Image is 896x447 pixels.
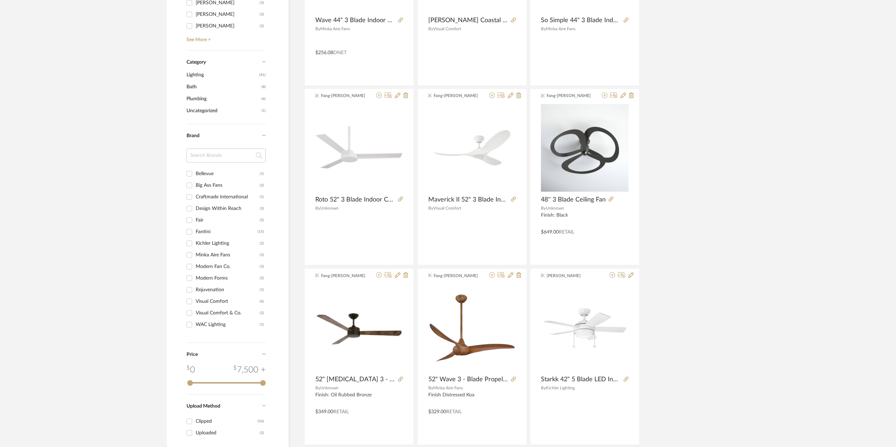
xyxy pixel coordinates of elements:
[315,386,320,390] span: By
[196,296,260,307] div: Visual Comfort
[546,206,564,210] span: Unknown
[196,284,260,295] div: Rejuvenation
[428,196,508,204] span: Maverick II 52" 3 Blade Indoor Ceiling Fan with Fan Blades and Remote Control
[196,168,260,179] div: Bellevue
[315,17,395,24] span: Wave 44" 3 Blade Indoor Ceiling Fan with Remote Included
[196,203,260,214] div: Design Within Reach
[258,226,264,237] div: (15)
[541,104,629,192] img: 48'' 3 Blade Ceiling Fan
[428,17,508,24] span: [PERSON_NAME] Coastal 52" 3 Blade Outdoor Ceiling Fan
[315,196,395,204] span: Roto 52" 3 Blade Indoor Ceiling Fan with Wall Control Included
[196,180,260,191] div: Big Ass Fans
[187,59,206,65] span: Category
[260,261,264,272] div: (3)
[196,226,258,237] div: Fantini
[547,92,591,99] span: Fang-[PERSON_NAME]
[321,273,365,279] span: Fang-[PERSON_NAME]
[196,249,260,261] div: Minka Aire Fans
[541,230,559,235] span: $649.00
[187,404,220,409] span: Upload Method
[428,104,516,192] img: Maverick II 52" 3 Blade Indoor Ceiling Fan with Fan Blades and Remote Control
[433,386,463,390] span: Minka Aire Fans
[320,206,339,210] span: Unknown
[196,416,258,427] div: Clipped
[315,376,395,383] span: 52" [MEDICAL_DATA] 3 - Blade Standard Ceiling Fan
[196,261,260,272] div: Modern Fan Co.
[196,215,260,226] div: Fair
[428,392,516,404] div: Finish Distressed Koa
[187,105,260,117] span: Uncategorized
[196,9,260,20] div: [PERSON_NAME]
[321,92,365,99] span: Fang-[PERSON_NAME]
[260,284,264,295] div: (1)
[434,273,478,279] span: Fang-[PERSON_NAME]
[546,27,575,31] span: Minka Aire Fans
[260,203,264,214] div: (3)
[541,212,629,224] div: Finish: Black
[315,104,403,192] img: Roto 52" 3 Blade Indoor Ceiling Fan with Wall Control Included
[315,27,320,31] span: By
[196,20,260,32] div: [PERSON_NAME]
[541,196,606,204] span: 48'' 3 Blade Ceiling Fan
[428,206,433,210] span: By
[187,93,260,105] span: Plumbing
[541,386,546,390] span: By
[541,376,621,383] span: Starkk 42" 5 Blade LED Indoor Ceiling Fan
[315,284,403,372] img: 52" Tora 3 - Blade Standard Ceiling Fan
[315,409,333,414] span: $349.00
[547,273,591,279] span: [PERSON_NAME]
[541,27,546,31] span: By
[261,105,266,116] span: (1)
[434,92,478,99] span: Fang-[PERSON_NAME]
[428,409,446,414] span: $329.00
[546,386,575,390] span: Kichler Lighting
[260,319,264,330] div: (1)
[187,148,266,162] input: Search Brands
[260,9,264,20] div: (3)
[333,50,347,55] span: DNET
[315,50,333,55] span: $256.08
[428,27,433,31] span: By
[333,409,349,414] span: Retail
[260,427,264,439] div: (2)
[260,168,264,179] div: (1)
[196,307,260,319] div: Visual Comfort & Co.
[260,20,264,32] div: (2)
[185,32,266,43] a: See More +
[541,17,621,24] span: So Simple 44" 3 Blade Indoor / Outdoor Energy Star Ceiling Fan with Remote Included
[559,230,574,235] span: Retail
[541,284,629,372] img: Starkk 42" 5 Blade LED Indoor Ceiling Fan
[315,392,403,404] div: Finish: Oil Rubbed Bronze
[187,364,195,376] div: 0
[187,69,258,81] span: Lighting
[187,133,200,138] span: Brand
[260,296,264,307] div: (6)
[260,273,264,284] div: (5)
[196,273,260,284] div: Modern Forms
[187,352,198,357] span: Price
[260,307,264,319] div: (2)
[260,180,264,191] div: (2)
[428,284,516,372] img: 52" Wave 3 - Blade Propeller Ceiling Fan
[260,191,264,203] div: (1)
[433,27,461,31] span: Visual Comfort
[187,81,260,93] span: Bath
[428,376,508,383] span: 52" Wave 3 - Blade Propeller Ceiling Fan
[196,319,260,330] div: WAC Lighting
[446,409,462,414] span: Retail
[260,249,264,261] div: (3)
[428,386,433,390] span: By
[261,81,266,92] span: (8)
[260,238,264,249] div: (2)
[258,416,264,427] div: (54)
[260,215,264,226] div: (5)
[320,27,350,31] span: Minka Aire Fans
[320,386,339,390] span: Unknown
[541,206,546,210] span: By
[233,364,266,376] div: 7,500 +
[259,69,266,81] span: (41)
[196,191,260,203] div: Craftmade International
[196,427,260,439] div: Uploaded
[261,93,266,104] span: (6)
[315,206,320,210] span: By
